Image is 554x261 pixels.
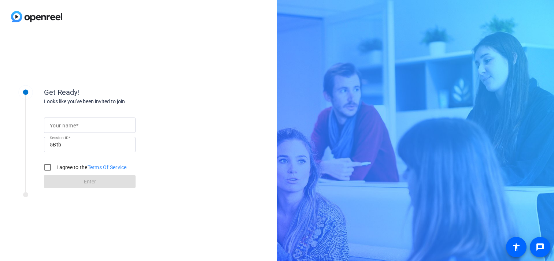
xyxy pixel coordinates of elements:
mat-label: Your name [50,123,76,128]
div: Looks like you've been invited to join [44,98,191,105]
a: Terms Of Service [88,164,127,170]
mat-icon: accessibility [512,243,521,251]
mat-icon: message [536,243,544,251]
div: Get Ready! [44,87,191,98]
label: I agree to the [55,164,127,171]
mat-label: Session ID [50,135,69,140]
